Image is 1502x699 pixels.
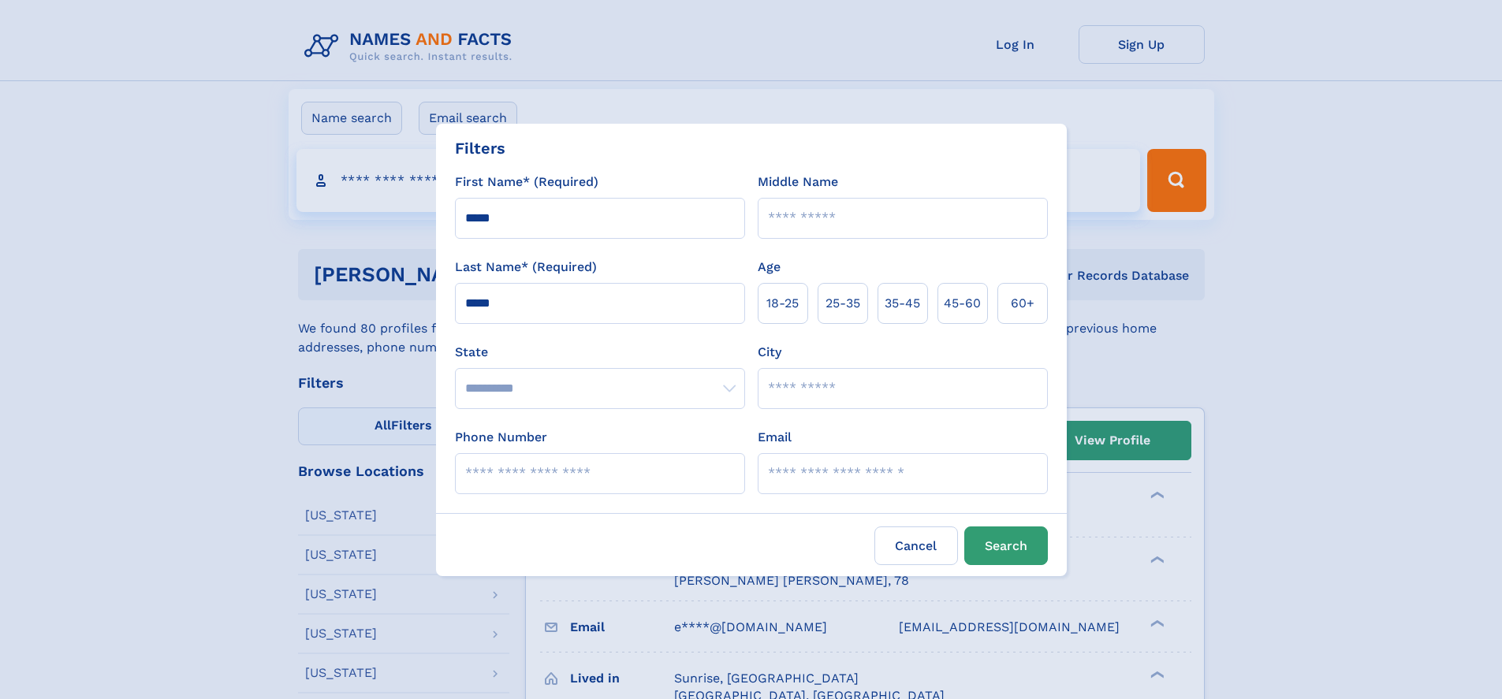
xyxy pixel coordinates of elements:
label: Cancel [874,526,958,565]
label: State [455,343,745,362]
span: 25‑35 [826,294,860,313]
span: 45‑60 [944,294,981,313]
div: Filters [455,136,505,160]
label: First Name* (Required) [455,173,598,191]
label: Age [758,258,781,277]
label: Phone Number [455,428,547,447]
span: 18‑25 [766,294,799,313]
label: City [758,343,781,362]
span: 60+ [1011,294,1034,313]
span: 35‑45 [885,294,920,313]
label: Middle Name [758,173,838,191]
button: Search [964,526,1048,565]
label: Last Name* (Required) [455,258,597,277]
label: Email [758,428,792,447]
